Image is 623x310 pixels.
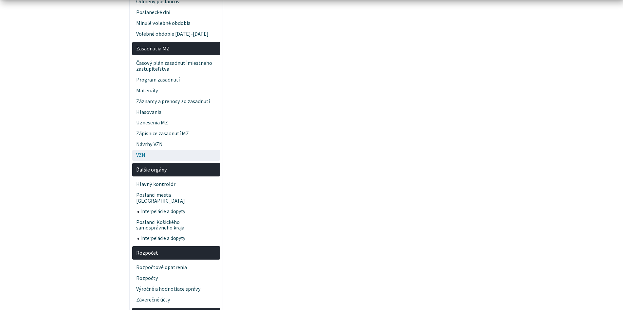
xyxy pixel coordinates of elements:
a: Interpelácie a dopyty [137,233,220,244]
a: Rozpočet [132,246,220,260]
span: Minulé volebné obdobia [136,18,216,29]
span: Časový plán zasadnutí miestneho zastupiteľstva [136,58,216,74]
span: Návrhy VZN [136,139,216,150]
a: Záznamy a prenosy zo zasadnutí [132,96,220,107]
span: Poslanci Košického samosprávneho kraja [136,217,216,233]
a: Interpelácie a dopyty [137,206,220,217]
span: Program zasadnutí [136,74,216,85]
span: Interpelácie a dopyty [141,206,216,217]
a: Minulé volebné obdobia [132,18,220,29]
span: Rozpočet [136,247,216,258]
span: Poslanci mesta [GEOGRAPHIC_DATA] [136,190,216,206]
span: Uznesenia MZ [136,118,216,128]
span: Rozpočty [136,273,216,283]
a: Záverečné účty [132,294,220,305]
a: Uznesenia MZ [132,118,220,128]
a: Hlavný kontrolór [132,179,220,190]
a: Časový plán zasadnutí miestneho zastupiteľstva [132,58,220,74]
a: Zasadnutia MZ [132,42,220,55]
span: Volebné obdobie [DATE]-[DATE] [136,29,216,40]
span: Interpelácie a dopyty [141,233,216,244]
a: Poslanecké dni [132,7,220,18]
a: Výročné a hodnotiace správy [132,283,220,294]
a: VZN [132,150,220,161]
a: Program zasadnutí [132,74,220,85]
span: Výročné a hodnotiace správy [136,283,216,294]
a: Poslanci mesta [GEOGRAPHIC_DATA] [132,190,220,206]
span: Materiály [136,85,216,96]
a: Hlasovania [132,107,220,118]
a: Ďalšie orgány [132,163,220,176]
span: Hlavný kontrolór [136,179,216,190]
a: Rozpočtové opatrenia [132,262,220,273]
span: Ďalšie orgány [136,164,216,175]
span: Zasadnutia MZ [136,43,216,54]
a: Materiály [132,85,220,96]
span: Rozpočtové opatrenia [136,262,216,273]
a: Rozpočty [132,273,220,283]
a: Volebné obdobie [DATE]-[DATE] [132,29,220,40]
span: VZN [136,150,216,161]
a: Návrhy VZN [132,139,220,150]
span: Zápisnice zasadnutí MZ [136,128,216,139]
span: Hlasovania [136,107,216,118]
span: Záverečné účty [136,294,216,305]
span: Poslanecké dni [136,7,216,18]
a: Poslanci Košického samosprávneho kraja [132,217,220,233]
a: Zápisnice zasadnutí MZ [132,128,220,139]
span: Záznamy a prenosy zo zasadnutí [136,96,216,107]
